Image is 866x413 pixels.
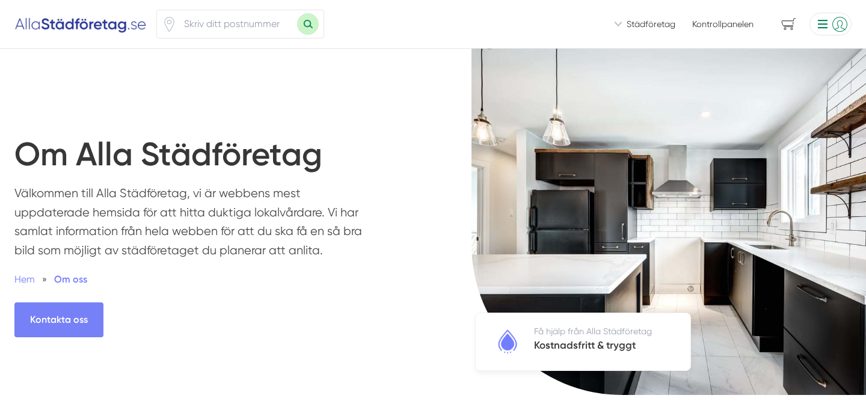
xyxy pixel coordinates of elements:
a: Kontakta oss [14,302,103,337]
button: Sök med postnummer [297,13,319,35]
svg: Pin / Karta [162,17,177,32]
a: Kontrollpanelen [692,18,754,30]
span: Städföretag [627,18,675,30]
a: Hem [14,274,35,285]
a: Om oss [54,274,87,285]
p: Välkommen till Alla Städföretag, vi är webbens mest uppdaterade hemsida för att hitta duktiga lok... [14,184,378,266]
h5: Kostnadsfritt & tryggt [534,337,652,356]
img: Alla Städföretag [14,14,147,34]
span: Klicka för att använda din position. [162,17,177,32]
span: » [42,272,47,287]
input: Skriv ditt postnummer [177,10,297,38]
nav: Breadcrumb [14,272,378,287]
img: Kostnadsfritt & tryggt logotyp [493,326,523,356]
span: navigation-cart [773,14,805,35]
h1: Om Alla Städföretag [14,135,419,184]
span: Få hjälp från Alla Städföretag [534,326,652,336]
